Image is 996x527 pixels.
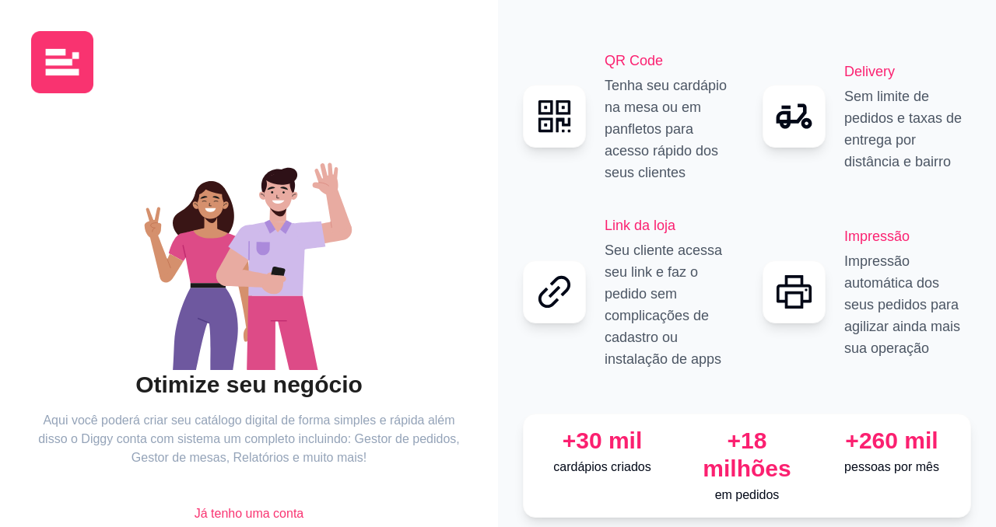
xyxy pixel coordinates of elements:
article: Aqui você poderá criar seu catálogo digital de forma simples e rápida além disso o Diggy conta co... [31,411,467,467]
p: Sem limite de pedidos e taxas de entrega por distância e bairro [844,86,971,173]
p: Seu cliente acessa seu link e faz o pedido sem complicações de cadastro ou instalação de apps [605,239,731,370]
p: em pedidos [681,486,813,504]
div: animation [31,137,467,370]
div: +18 milhões [681,427,813,483]
span: Já tenho uma conta [195,504,304,523]
p: Tenha seu cardápio na mesa ou em panfletos para acesso rápido dos seus clientes [605,75,731,183]
div: +30 mil [536,427,668,455]
img: logo [31,31,93,93]
h2: Link da loja [605,215,731,236]
p: cardápios criados [536,458,668,476]
p: Impressão automática dos seus pedidos para agilizar ainda mais sua operação [844,250,971,359]
h2: Otimize seu negócio [31,370,467,400]
p: pessoas por mês [826,458,958,476]
h2: QR Code [605,50,731,72]
div: +260 mil [826,427,958,455]
h2: Impressão [844,225,971,247]
h2: Delivery [844,61,971,82]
